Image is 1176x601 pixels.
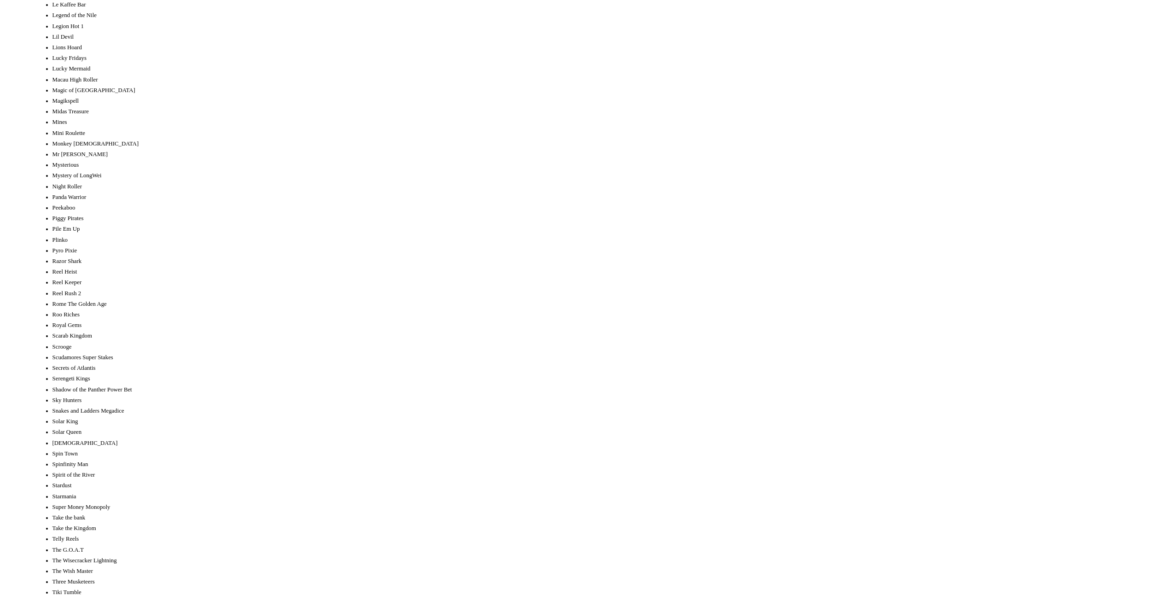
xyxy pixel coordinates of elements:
li: Macau High Roller [52,76,1172,84]
li: Mini Roulette [52,129,1172,138]
li: Take the Kingdom [52,524,1172,533]
li: Reel Rush 2 [52,289,1172,298]
li: Lucky Fridays [52,54,1172,63]
li: Peekaboo [52,204,1172,212]
li: Magic of [GEOGRAPHIC_DATA] [52,86,1172,95]
li: Panda Warrior [52,193,1172,202]
li: Rome The Golden Age [52,300,1172,309]
li: Night Roller [52,182,1172,191]
li: Tiki Tumble [52,588,1172,597]
li: Secrets of Atlantis [52,364,1172,373]
li: Mysterious [52,161,1172,169]
li: Legion Hot 1 [52,22,1172,31]
li: The Wisecracker Lightning [52,556,1172,565]
li: Reel Heist [52,268,1172,276]
li: Scudamores Super Stakes [52,353,1172,362]
li: Spin Town [52,449,1172,458]
li: Lions Hoard [52,43,1172,52]
li: Solar Queen [52,428,1172,437]
li: Royal Gems [52,321,1172,330]
li: Three Musketeers [52,578,1172,586]
li: Legend of the Nile [52,11,1172,20]
li: Midas Treasure [52,107,1172,116]
li: Le Kaffee Bar [52,0,1172,9]
li: Reel Keeper [52,278,1172,287]
li: Lucky Mermaid [52,64,1172,73]
li: Razor Shark [52,257,1172,266]
li: Scrooge [52,343,1172,351]
li: The Wish Master [52,567,1172,576]
li: Monkey [DEMOGRAPHIC_DATA] [52,140,1172,148]
li: Solar King [52,417,1172,426]
li: Magikspell [52,97,1172,105]
li: Pile Em Up [52,225,1172,233]
li: Starmania [52,492,1172,501]
li: Super Money Monopoly [52,503,1172,512]
li: Telly Reels [52,535,1172,543]
li: Pyro Pixie [52,246,1172,255]
li: Mr [PERSON_NAME] [52,150,1172,159]
li: Roo Riches [52,310,1172,319]
li: Shadow of the Panther Power Bet [52,385,1172,394]
li: Sky Hunters [52,396,1172,405]
li: Lil Devil [52,33,1172,41]
li: Spirit of the River [52,471,1172,479]
li: Plinko [52,236,1172,245]
li: Take the bank [52,513,1172,522]
li: Snakes and Ladders Megadice [52,407,1172,415]
li: Stardust [52,481,1172,490]
li: Serengeti Kings [52,374,1172,383]
li: Scarab Kingdom [52,332,1172,340]
li: Mines [52,118,1172,127]
li: The G.O.A.T [52,546,1172,554]
li: [DEMOGRAPHIC_DATA] [52,439,1172,448]
li: Piggy Pirates [52,214,1172,223]
li: Spinfinity Man [52,460,1172,469]
li: Mystery of LongWei [52,171,1172,180]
